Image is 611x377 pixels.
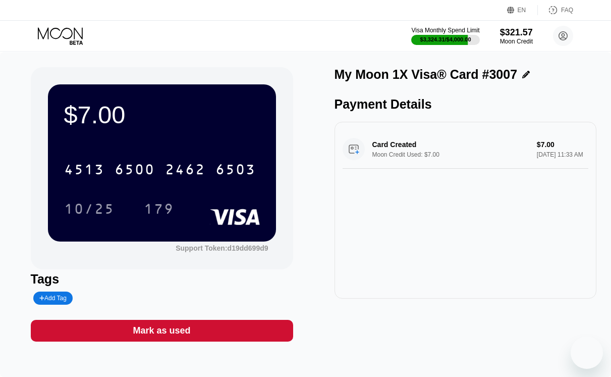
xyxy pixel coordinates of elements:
[31,320,293,342] div: Mark as used
[64,163,104,179] div: 4513
[411,27,479,34] div: Visa Monthly Spend Limit
[335,67,518,82] div: My Moon 1X Visa® Card #3007
[500,38,533,45] div: Moon Credit
[58,157,262,182] div: 4513650024626503
[176,244,268,252] div: Support Token: d19dd699d9
[215,163,256,179] div: 6503
[518,7,526,14] div: EN
[335,97,597,112] div: Payment Details
[500,27,533,38] div: $321.57
[39,295,67,302] div: Add Tag
[411,27,479,45] div: Visa Monthly Spend Limit$3,324.31/$4,000.00
[33,292,73,305] div: Add Tag
[500,27,533,45] div: $321.57Moon Credit
[561,7,573,14] div: FAQ
[165,163,205,179] div: 2462
[538,5,573,15] div: FAQ
[64,101,260,129] div: $7.00
[64,202,115,218] div: 10/25
[144,202,174,218] div: 179
[136,196,182,221] div: 179
[420,36,471,42] div: $3,324.31 / $4,000.00
[507,5,538,15] div: EN
[133,325,190,337] div: Mark as used
[571,337,603,369] iframe: Button to launch messaging window
[57,196,122,221] div: 10/25
[31,272,293,287] div: Tags
[115,163,155,179] div: 6500
[176,244,268,252] div: Support Token:d19dd699d9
